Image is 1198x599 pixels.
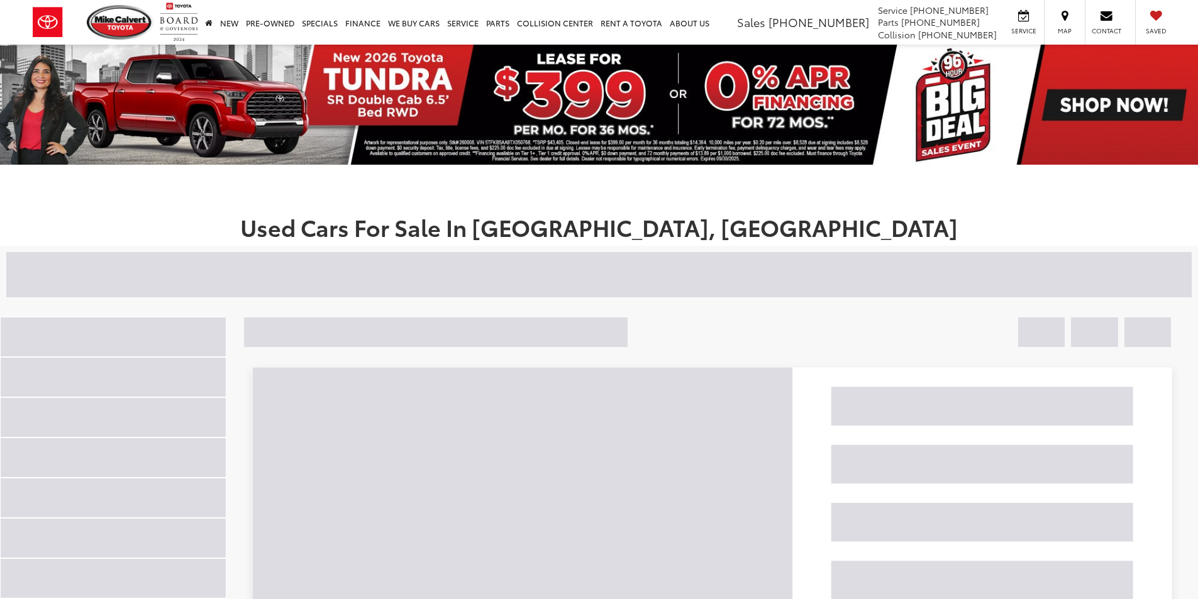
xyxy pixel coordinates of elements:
span: Contact [1092,26,1121,35]
span: [PHONE_NUMBER] [901,16,980,28]
span: Sales [737,14,765,30]
span: Saved [1142,26,1170,35]
span: Map [1051,26,1079,35]
span: [PHONE_NUMBER] [918,28,997,41]
span: Parts [878,16,899,28]
span: [PHONE_NUMBER] [910,4,989,16]
span: Service [1009,26,1038,35]
span: Service [878,4,907,16]
img: Mike Calvert Toyota [87,5,153,40]
span: [PHONE_NUMBER] [768,14,869,30]
span: Collision [878,28,916,41]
